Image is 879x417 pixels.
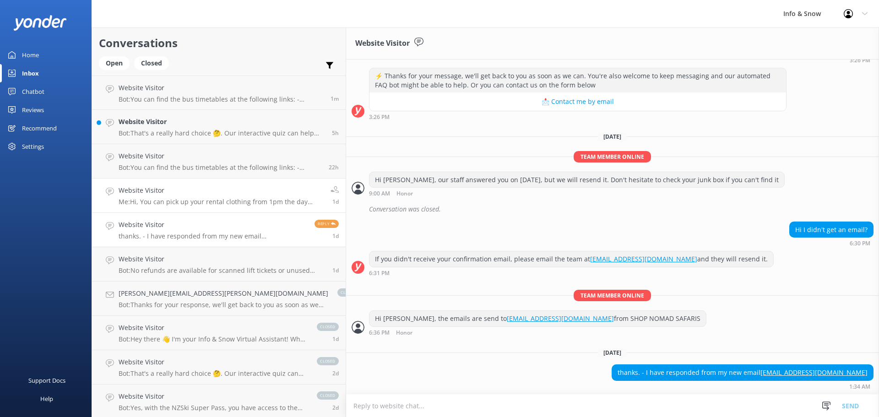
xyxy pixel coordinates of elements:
[40,390,53,408] div: Help
[119,95,324,103] p: Bot: You can find the bus timetables at the following links: - Timetable Brochure: [URL][DOMAIN_N...
[369,330,390,336] strong: 6:36 PM
[369,191,390,197] strong: 9:00 AM
[22,64,39,82] div: Inbox
[92,213,346,247] a: Website Visitorthanks. - I have responded from my new email [PERSON_NAME][EMAIL_ADDRESS][DOMAIN_N...
[119,266,326,275] p: Bot: No refunds are available for scanned lift tickets or unused portions of packages. You can re...
[119,404,308,412] p: Bot: Yes, with the NZSki Super Pass, you have access to the whole mountain, which includes night ...
[119,198,324,206] p: Me: Hi, You can pick up your rental clothing from 1pm the day before your booking. If you would l...
[369,68,786,92] div: ⚡ Thanks for your message, we'll get back to you as soon as we can. You're also welcome to keep m...
[119,391,308,401] h4: Website Visitor
[22,46,39,64] div: Home
[119,83,324,93] h4: Website Visitor
[369,270,774,276] div: 06:31pm 15-Aug-2025 (UTC +12:00) Pacific/Auckland
[849,384,870,390] strong: 1:34 AM
[99,34,339,52] h2: Conversations
[850,58,870,63] strong: 3:26 PM
[119,288,328,298] h4: [PERSON_NAME][EMAIL_ADDRESS][PERSON_NAME][DOMAIN_NAME]
[574,290,651,301] span: Team member online
[332,198,339,206] span: 09:40am 16-Aug-2025 (UTC +12:00) Pacific/Auckland
[598,349,627,357] span: [DATE]
[574,151,651,162] span: Team member online
[369,190,785,197] div: 09:00am 15-Aug-2025 (UTC +12:00) Pacific/Auckland
[92,247,346,282] a: Website VisitorBot:No refunds are available for scanned lift tickets or unused portions of packag...
[790,222,873,238] div: Hi I didn't get an email?
[92,179,346,213] a: Website VisitorMe:Hi, You can pick up your rental clothing from 1pm the day before your booking. ...
[369,271,390,276] strong: 6:31 PM
[337,288,359,297] span: closed
[92,76,346,110] a: Website VisitorBot:You can find the bus timetables at the following links: - Timetable Brochure: ...
[332,335,339,343] span: 04:05pm 15-Aug-2025 (UTC +12:00) Pacific/Auckland
[332,129,339,137] span: 08:05am 17-Aug-2025 (UTC +12:00) Pacific/Auckland
[92,144,346,179] a: Website VisitorBot:You can find the bus timetables at the following links: - Timetable Brochure: ...
[396,191,413,197] span: Honor
[369,114,390,120] strong: 3:26 PM
[396,330,412,336] span: Honor
[507,314,614,323] a: [EMAIL_ADDRESS][DOMAIN_NAME]
[119,335,308,343] p: Bot: Hey there 👋 I'm your Info & Snow Virtual Assistant! What can I help you with?
[317,357,339,365] span: closed
[119,301,328,309] p: Bot: Thanks for your response, we'll get back to you as soon as we can during opening hours.
[22,82,44,101] div: Chatbot
[119,369,308,378] p: Bot: That's a really hard choice 🤔. Our interactive quiz can help recommend a great option for yo...
[352,201,874,217] div: 2025-08-14T21:02:15.406
[119,151,322,161] h4: Website Visitor
[329,163,339,171] span: 03:26pm 16-Aug-2025 (UTC +12:00) Pacific/Auckland
[331,95,339,103] span: 01:43pm 17-Aug-2025 (UTC +12:00) Pacific/Auckland
[369,114,787,120] div: 03:26pm 13-Aug-2025 (UTC +12:00) Pacific/Auckland
[22,119,57,137] div: Recommend
[612,383,874,390] div: 01:34am 16-Aug-2025 (UTC +12:00) Pacific/Auckland
[332,369,339,377] span: 05:45pm 14-Aug-2025 (UTC +12:00) Pacific/Auckland
[119,117,325,127] h4: Website Visitor
[369,311,706,326] div: Hi [PERSON_NAME], the emails are send to from SHOP NOMAD SAFARIS
[332,404,339,412] span: 03:24pm 14-Aug-2025 (UTC +12:00) Pacific/Auckland
[369,329,706,336] div: 06:36pm 15-Aug-2025 (UTC +12:00) Pacific/Auckland
[119,254,326,264] h4: Website Visitor
[369,92,786,111] button: 📩 Contact me by email
[92,316,346,350] a: Website VisitorBot:Hey there 👋 I'm your Info & Snow Virtual Assistant! What can I help you with?c...
[789,240,874,246] div: 06:30pm 15-Aug-2025 (UTC +12:00) Pacific/Auckland
[22,137,44,156] div: Settings
[92,110,346,144] a: Website VisitorBot:That's a really hard choice 🤔. Our interactive quiz can help recommend a great...
[369,172,784,188] div: Hi [PERSON_NAME], our staff answered you on [DATE], but we will resend it. Don't hesitate to chec...
[119,232,308,240] p: thanks. - I have responded from my new email [PERSON_NAME][EMAIL_ADDRESS][DOMAIN_NAME]
[332,266,339,274] span: 09:35pm 15-Aug-2025 (UTC +12:00) Pacific/Auckland
[119,163,322,172] p: Bot: You can find the bus timetables at the following links: - Timetable Brochure: [URL][DOMAIN_N...
[92,282,346,316] a: [PERSON_NAME][EMAIL_ADDRESS][PERSON_NAME][DOMAIN_NAME]Bot:Thanks for your response, we'll get bac...
[590,255,697,263] a: [EMAIL_ADDRESS][DOMAIN_NAME]
[315,220,339,228] span: Reply
[134,56,169,70] div: Closed
[99,58,134,68] a: Open
[119,129,325,137] p: Bot: That's a really hard choice 🤔. Our interactive quiz can help recommend a great option for yo...
[612,365,873,380] div: thanks. - I have responded from my new email
[332,232,339,240] span: 01:34am 16-Aug-2025 (UTC +12:00) Pacific/Auckland
[369,201,874,217] div: Conversation was closed.
[134,58,174,68] a: Closed
[119,357,308,367] h4: Website Visitor
[22,101,44,119] div: Reviews
[14,15,66,30] img: yonder-white-logo.png
[598,133,627,141] span: [DATE]
[119,323,308,333] h4: Website Visitor
[355,38,410,49] h3: Website Visitor
[92,350,346,385] a: Website VisitorBot:That's a really hard choice 🤔. Our interactive quiz can help recommend a great...
[760,368,868,377] a: [EMAIL_ADDRESS][DOMAIN_NAME]
[99,56,130,70] div: Open
[119,220,308,230] h4: Website Visitor
[317,391,339,400] span: closed
[369,251,773,267] div: If you didn't receive your confirmation email, please email the team at and they will resend it.
[591,57,874,63] div: 03:26pm 13-Aug-2025 (UTC +12:00) Pacific/Auckland
[119,185,324,195] h4: Website Visitor
[28,371,65,390] div: Support Docs
[317,323,339,331] span: closed
[850,241,870,246] strong: 6:30 PM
